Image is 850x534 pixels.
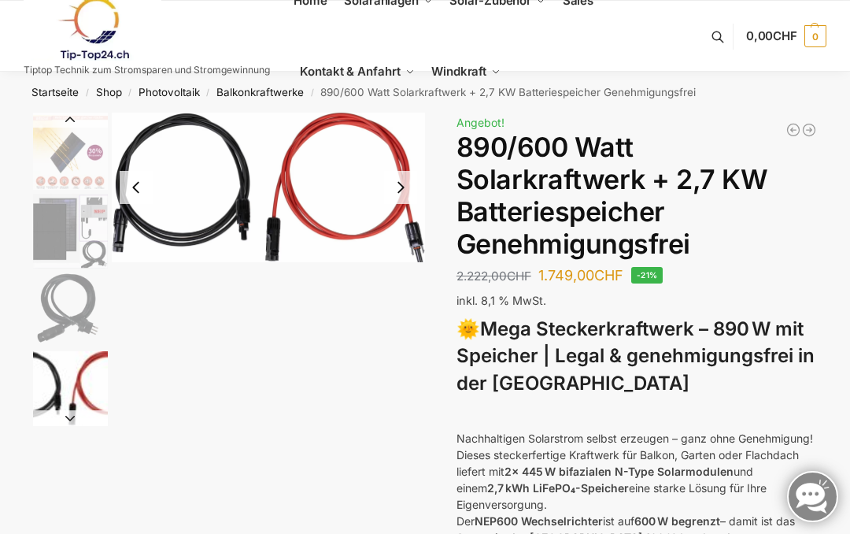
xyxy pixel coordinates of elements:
[456,316,817,398] h3: 🌞
[425,113,738,426] li: 9 / 12
[29,270,108,349] li: 7 / 12
[431,64,486,79] span: Windkraft
[475,514,603,528] strong: NEP600 Wechselrichter
[425,36,508,107] a: Windkraft
[200,87,216,99] span: /
[487,481,629,495] strong: 2,7 kWh LiFePO₄-Speicher
[24,65,270,75] p: Tiptop Technik zum Stromsparen und Stromgewinnung
[594,267,623,284] span: CHF
[112,113,425,262] img: Anschlusskabel
[456,116,504,129] span: Angebot!
[216,86,304,98] a: Balkonkraftwerke
[112,113,425,262] li: 8 / 12
[33,351,108,426] img: Anschlusskabel
[456,294,546,307] span: inkl. 8,1 % MwSt.
[33,273,108,347] img: Anschlusskabel-3meter
[33,112,108,128] button: Previous slide
[538,267,623,284] bdi: 1.749,00
[122,87,139,99] span: /
[120,171,153,204] button: Previous slide
[801,122,817,138] a: Balkonkraftwerk 890 Watt Solarmodulleistung mit 2kW/h Zendure Speicher
[294,36,421,107] a: Kontakt & Anfahrt
[456,317,815,395] strong: Mega Steckerkraftwerk – 890 W mit Speicher | Legal & genehmigungsfrei in der [GEOGRAPHIC_DATA]
[456,269,531,284] bdi: 2.222,00
[504,465,734,478] strong: 2x 445 W bifazialen N-Type Solarmodulen
[425,113,738,426] img: Nep2,7kwh-speicher
[456,132,817,260] h1: 890/600 Watt Solarkraftwerk + 2,7 KW Batteriespeicher Genehmigungsfrei
[96,86,122,98] a: Shop
[31,86,79,98] a: Startseite
[29,349,108,428] li: 8 / 12
[773,28,797,43] span: CHF
[29,191,108,270] li: 6 / 12
[804,25,826,47] span: 0
[785,122,801,138] a: Balkonkraftwerk 405/600 Watt erweiterbar
[631,267,663,284] span: -21%
[746,28,797,43] span: 0,00
[79,87,95,99] span: /
[33,410,108,426] button: Next slide
[746,13,826,60] a: 0,00CHF 0
[384,171,417,204] button: Next slide
[300,64,400,79] span: Kontakt & Anfahrt
[507,269,531,284] span: CHF
[634,514,720,528] strong: 600 W begrenzt
[29,113,108,191] li: 5 / 12
[139,86,200,98] a: Photovoltaik
[33,194,108,269] img: Balkonkraftwerk 860
[33,115,108,190] img: Bificial 30 % mehr Leistung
